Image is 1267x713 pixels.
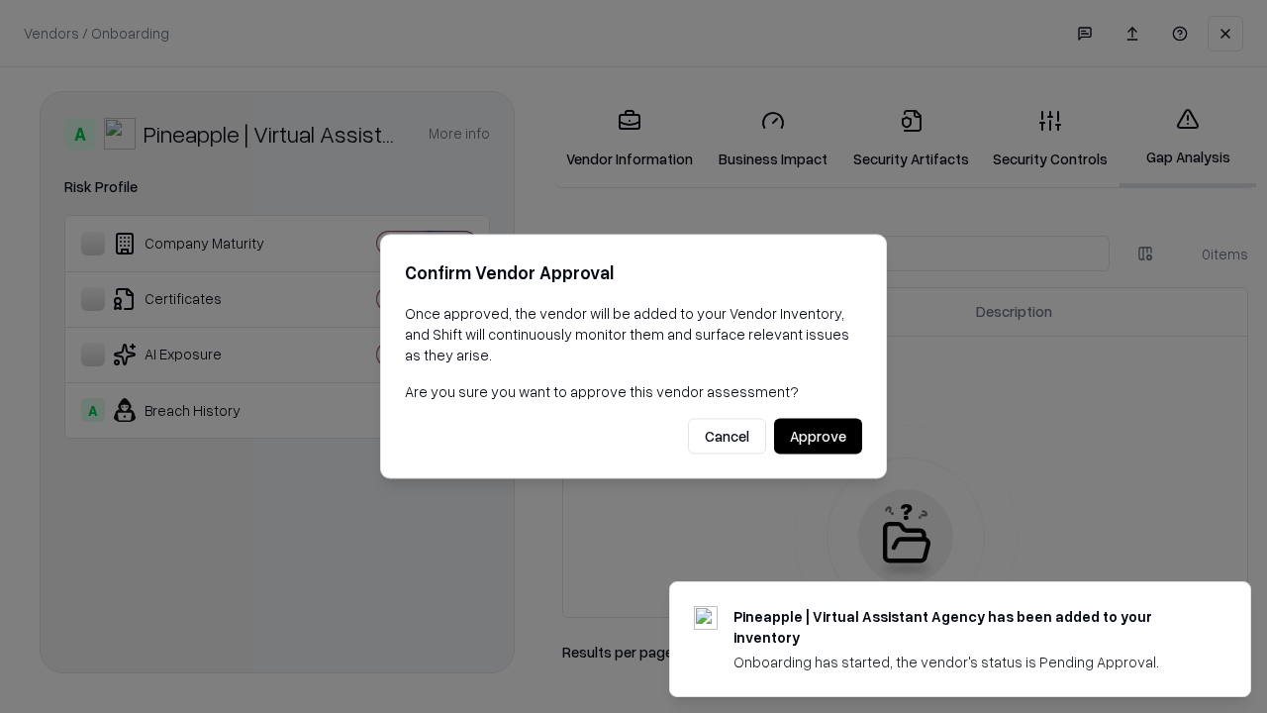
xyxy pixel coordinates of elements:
[733,652,1203,672] div: Onboarding has started, the vendor's status is Pending Approval.
[688,419,766,455] button: Cancel
[405,303,862,365] p: Once approved, the vendor will be added to your Vendor Inventory, and Shift will continuously mon...
[405,258,862,287] h2: Confirm Vendor Approval
[774,419,862,455] button: Approve
[405,381,862,402] p: Are you sure you want to approve this vendor assessment?
[694,606,718,630] img: trypineapple.com
[733,606,1203,648] div: Pineapple | Virtual Assistant Agency has been added to your inventory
